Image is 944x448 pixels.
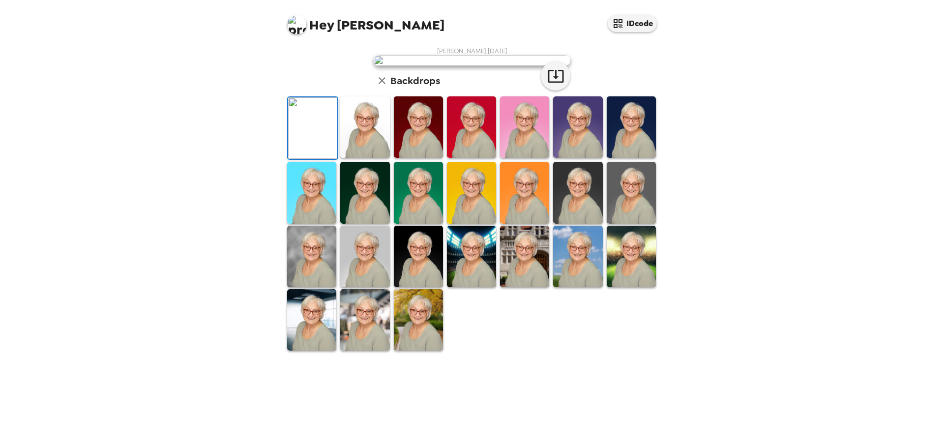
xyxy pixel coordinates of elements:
h6: Backdrops [390,73,440,89]
span: [PERSON_NAME] , [DATE] [437,47,507,55]
img: profile pic [287,15,307,34]
span: [PERSON_NAME] [287,10,444,32]
img: user [374,55,570,66]
span: Hey [309,16,334,34]
img: Original [288,97,337,159]
button: IDcode [608,15,657,32]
